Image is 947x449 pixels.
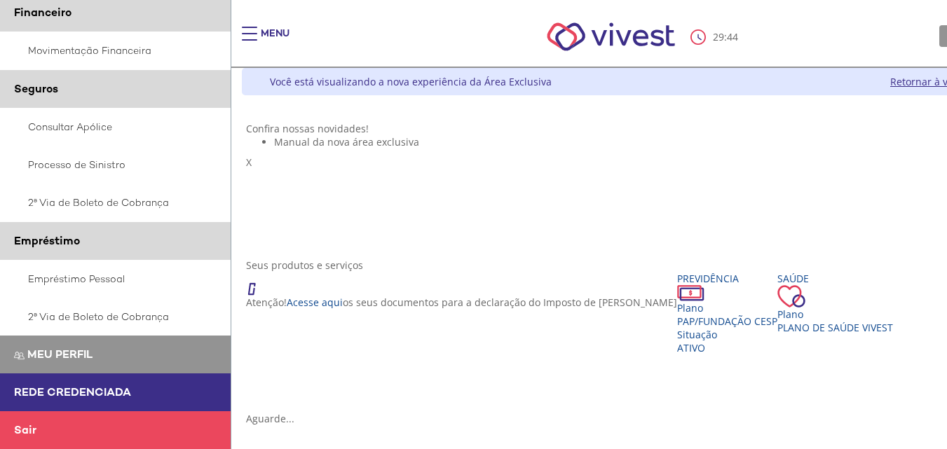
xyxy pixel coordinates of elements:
[14,385,131,399] span: Rede Credenciada
[246,296,677,309] p: Atenção! os seus documentos para a declaração do Imposto de [PERSON_NAME]
[261,27,289,55] div: Menu
[690,29,741,45] div: :
[713,30,724,43] span: 29
[727,30,738,43] span: 44
[14,81,58,96] span: Seguros
[777,321,893,334] span: Plano de Saúde VIVEST
[270,75,552,88] div: Você está visualizando a nova experiência da Área Exclusiva
[777,285,805,308] img: ico_coracao.png
[677,272,777,285] div: Previdência
[677,272,777,354] a: Previdência PlanoPAP/Fundação CESP SituaçãoAtivo
[14,422,36,437] span: Sair
[531,7,690,67] img: Vivest
[677,301,777,315] div: Plano
[677,285,704,301] img: ico_dinheiro.png
[777,308,893,321] div: Plano
[246,272,270,296] img: ico_atencao.png
[287,296,343,309] a: Acesse aqui
[274,135,419,148] span: Manual da nova área exclusiva
[27,347,93,361] span: Meu perfil
[777,272,893,334] a: Saúde PlanoPlano de Saúde VIVEST
[14,350,25,361] img: Meu perfil
[677,315,777,328] span: PAP/Fundação CESP
[246,156,252,169] span: X
[677,341,705,354] span: Ativo
[677,328,777,341] div: Situação
[14,5,71,20] span: Financeiro
[14,233,80,248] span: Empréstimo
[777,272,893,285] div: Saúde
